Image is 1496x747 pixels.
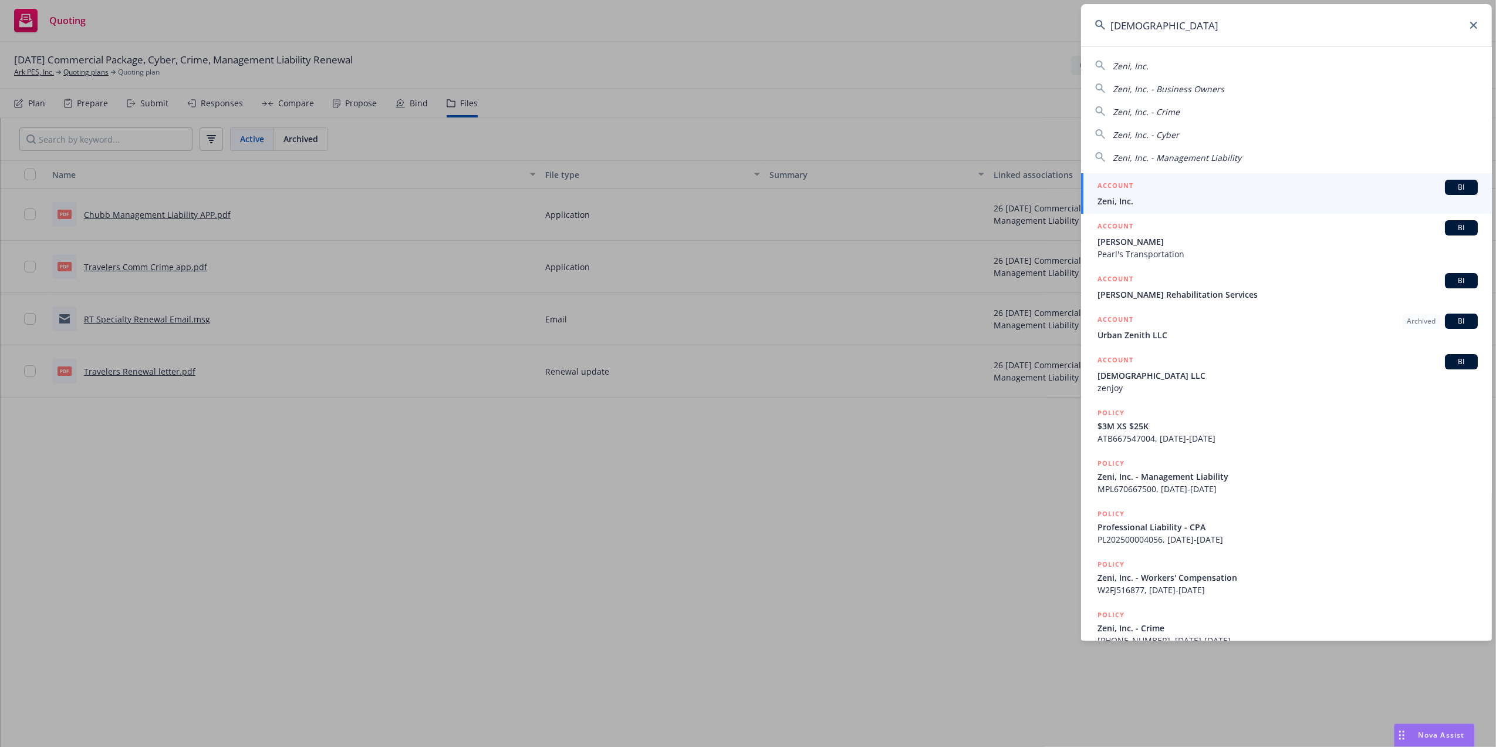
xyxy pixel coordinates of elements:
[1113,152,1241,163] span: Zeni, Inc. - Management Liability
[1407,316,1436,327] span: Archived
[1097,369,1478,382] span: [DEMOGRAPHIC_DATA] LLC
[1450,316,1473,327] span: BI
[1394,724,1409,746] div: Drag to move
[1097,634,1478,647] span: [PHONE_NUMBER], [DATE]-[DATE]
[1097,220,1133,234] h5: ACCOUNT
[1097,432,1478,445] span: ATB667547004, [DATE]-[DATE]
[1394,724,1475,747] button: Nova Assist
[1097,329,1478,341] span: Urban Zenith LLC
[1097,483,1478,495] span: MPL670667500, [DATE]-[DATE]
[1097,248,1478,260] span: Pearl's Transportation
[1081,307,1492,348] a: ACCOUNTArchivedBIUrban Zenith LLC
[1419,730,1465,740] span: Nova Assist
[1081,348,1492,401] a: ACCOUNTBI[DEMOGRAPHIC_DATA] LLCzenjoy
[1081,267,1492,307] a: ACCOUNTBI[PERSON_NAME] Rehabilitation Services
[1097,195,1478,207] span: Zeni, Inc.
[1081,401,1492,451] a: POLICY$3M XS $25KATB667547004, [DATE]-[DATE]
[1450,275,1473,286] span: BI
[1097,273,1133,287] h5: ACCOUNT
[1081,552,1492,603] a: POLICYZeni, Inc. - Workers' CompensationW2FJ516877, [DATE]-[DATE]
[1097,533,1478,546] span: PL202500004056, [DATE]-[DATE]
[1081,451,1492,502] a: POLICYZeni, Inc. - Management LiabilityMPL670667500, [DATE]-[DATE]
[1097,314,1133,328] h5: ACCOUNT
[1113,60,1149,72] span: Zeni, Inc.
[1450,223,1473,233] span: BI
[1097,420,1478,432] span: $3M XS $25K
[1081,603,1492,653] a: POLICYZeni, Inc. - Crime[PHONE_NUMBER], [DATE]-[DATE]
[1097,622,1478,634] span: Zeni, Inc. - Crime
[1097,235,1478,248] span: [PERSON_NAME]
[1097,457,1124,469] h5: POLICY
[1081,4,1492,46] input: Search...
[1097,508,1124,520] h5: POLICY
[1097,407,1124,419] h5: POLICY
[1081,502,1492,552] a: POLICYProfessional Liability - CPAPL202500004056, [DATE]-[DATE]
[1113,106,1180,117] span: Zeni, Inc. - Crime
[1113,129,1179,140] span: Zeni, Inc. - Cyber
[1081,173,1492,214] a: ACCOUNTBIZeni, Inc.
[1097,354,1133,368] h5: ACCOUNT
[1097,382,1478,394] span: zenjoy
[1097,470,1478,483] span: Zeni, Inc. - Management Liability
[1450,182,1473,193] span: BI
[1097,521,1478,533] span: Professional Liability - CPA
[1113,83,1224,95] span: Zeni, Inc. - Business Owners
[1097,180,1133,194] h5: ACCOUNT
[1097,609,1124,621] h5: POLICY
[1097,288,1478,301] span: [PERSON_NAME] Rehabilitation Services
[1097,571,1478,584] span: Zeni, Inc. - Workers' Compensation
[1450,356,1473,367] span: BI
[1081,214,1492,267] a: ACCOUNTBI[PERSON_NAME]Pearl's Transportation
[1097,584,1478,596] span: W2FJ516877, [DATE]-[DATE]
[1097,558,1124,570] h5: POLICY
